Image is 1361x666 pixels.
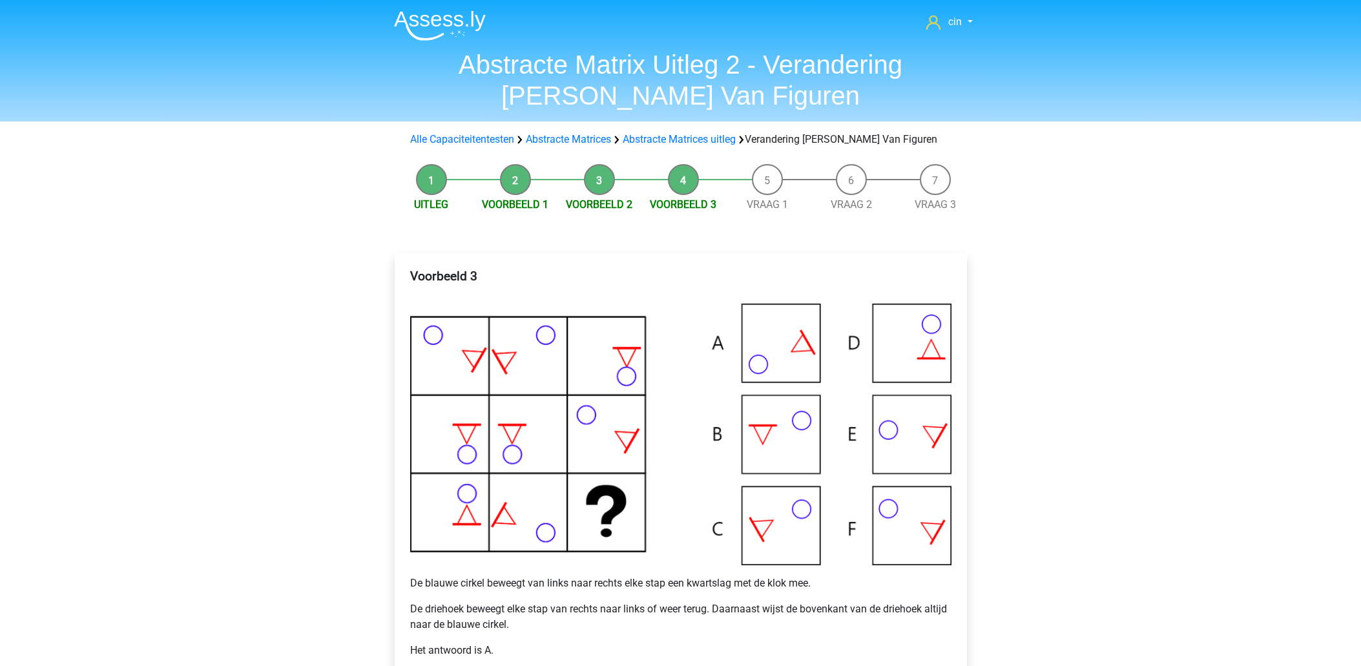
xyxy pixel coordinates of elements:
img: Voorbeeld8.png [410,304,951,565]
a: Alle Capaciteitentesten [410,133,514,145]
a: Vraag 1 [747,198,788,211]
a: Voorbeeld 2 [566,198,632,211]
a: cin [921,14,977,30]
a: Abstracte Matrices [526,133,611,145]
div: Verandering [PERSON_NAME] Van Figuren [405,132,957,147]
span: cin [948,16,962,28]
a: Vraag 3 [915,198,956,211]
h1: Abstracte Matrix Uitleg 2 - Verandering [PERSON_NAME] Van Figuren [384,49,978,111]
a: Voorbeeld 1 [482,198,548,211]
a: Uitleg [414,198,448,211]
p: Het antwoord is A. [410,643,951,658]
a: Voorbeeld 3 [650,198,716,211]
img: Assessly [394,10,486,41]
p: De blauwe cirkel beweegt van links naar rechts elke stap een kwartslag met de klok mee. [410,576,951,591]
a: Vraag 2 [831,198,872,211]
b: Voorbeeld 3 [410,269,477,284]
p: De driehoek beweegt elke stap van rechts naar links of weer terug. Daarnaast wijst de bovenkant v... [410,601,951,632]
a: Abstracte Matrices uitleg [623,133,736,145]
